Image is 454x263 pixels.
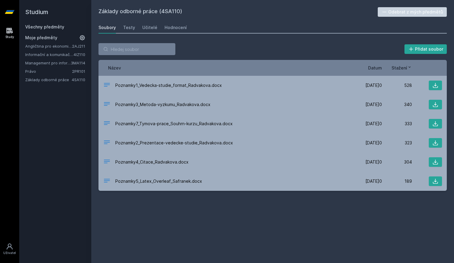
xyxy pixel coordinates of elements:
a: Management pro informatiky a statistiky [25,60,71,66]
span: [DATE]0 [365,82,382,88]
a: Učitelé [142,22,157,34]
div: DOCX [103,177,110,186]
span: Poznamky3_Metoda-vyzkumu_Radvakova.docx [115,102,210,108]
span: [DATE]0 [365,178,382,184]
a: 3MA114 [71,61,85,65]
div: Učitelé [142,25,157,31]
span: Poznamky1_Vedecka-studie_format_Radvakova.docx [115,82,222,88]
div: Testy [123,25,135,31]
a: 2PR101 [72,69,85,74]
a: Study [1,24,18,42]
button: Datum [368,65,382,71]
div: 304 [382,159,412,165]
a: Uživatel [1,240,18,258]
span: [DATE]0 [365,102,382,108]
a: 4SA110 [72,77,85,82]
button: Odebrat z mých předmětů [378,7,447,17]
a: Informační a komunikační technologie [25,52,74,58]
a: Hodnocení [165,22,187,34]
div: DOCX [103,139,110,147]
span: Poznamky2_Prezentace-vedecke-studie_Radvakova.docx [115,140,233,146]
span: Poznamky7_Tymova-prace_Souhrn-kurzu_Radvakova.docx [115,121,233,127]
span: Moje předměty [25,35,57,41]
a: 4IZ110 [74,52,85,57]
a: Základy odborné práce [25,77,72,83]
div: DOCX [103,100,110,109]
a: Všechny předměty [25,24,64,29]
span: Stažení [392,65,407,71]
button: Stažení [392,65,412,71]
div: DOCX [103,81,110,90]
div: Study [5,35,14,39]
span: [DATE]0 [365,140,382,146]
button: Přidat soubor [404,44,447,54]
div: 333 [382,121,412,127]
div: Hodnocení [165,25,187,31]
div: 323 [382,140,412,146]
span: Poznamky5_Latex_Overleaf_Safranek.docx [115,178,202,184]
span: [DATE]0 [365,159,382,165]
div: DOCX [103,120,110,128]
div: Soubory [98,25,116,31]
input: Hledej soubor [98,43,175,55]
span: [DATE]0 [365,121,382,127]
div: Uživatel [3,251,16,255]
div: 528 [382,82,412,88]
a: 2AJ211 [72,44,85,49]
div: 189 [382,178,412,184]
a: Soubory [98,22,116,34]
a: Právo [25,68,72,74]
span: Poznamky4_Citace_Radvakova.docx [115,159,189,165]
a: Testy [123,22,135,34]
div: DOCX [103,158,110,167]
div: 340 [382,102,412,108]
h2: Základy odborné práce (4SA110) [98,7,378,17]
a: Angličtina pro ekonomická studia 1 (B2/C1) [25,43,72,49]
button: Název [108,65,121,71]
